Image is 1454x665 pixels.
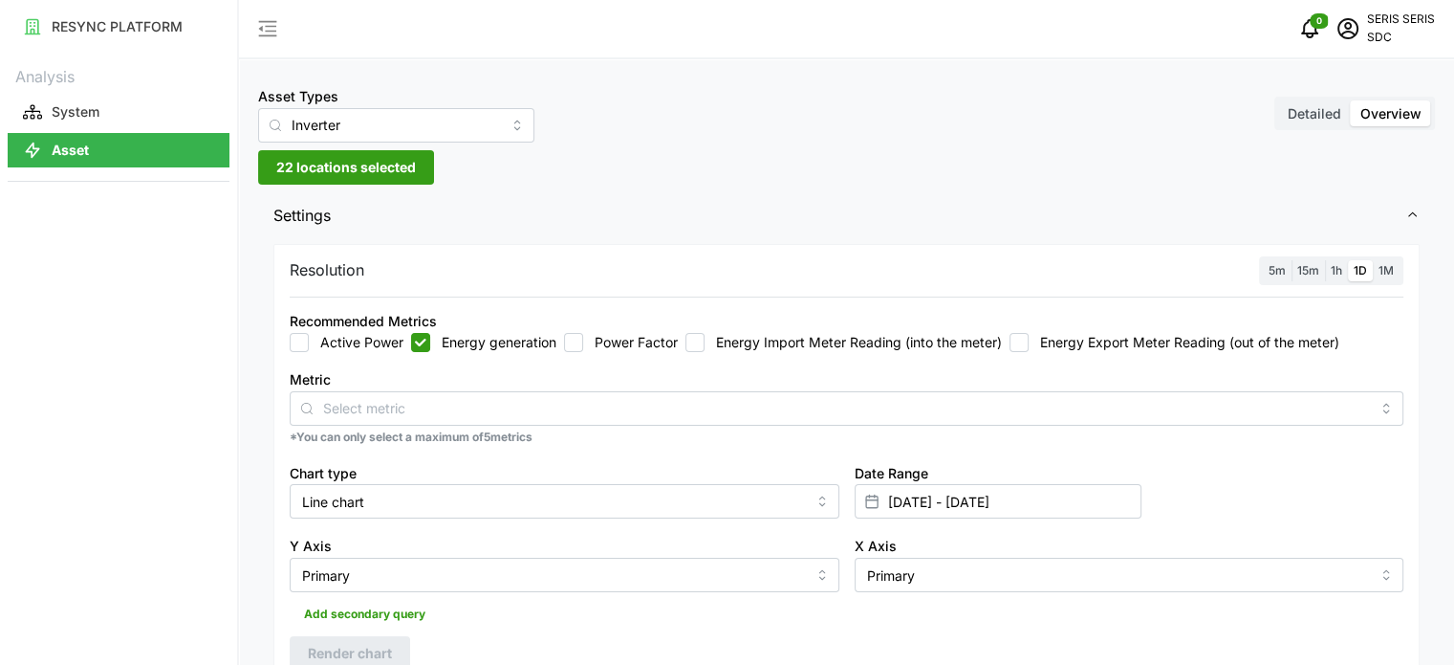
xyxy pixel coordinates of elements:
[8,95,229,129] button: System
[258,86,338,107] label: Asset Types
[304,601,425,628] span: Add secondary query
[290,600,440,629] button: Add secondary query
[309,333,403,352] label: Active Power
[1269,263,1286,277] span: 5m
[290,463,357,484] label: Chart type
[1367,11,1435,29] p: SERIS SERIS
[583,333,678,352] label: Power Factor
[290,484,839,519] input: Select chart type
[8,131,229,169] a: Asset
[258,192,1435,239] button: Settings
[1360,105,1421,122] span: Overview
[1331,263,1342,277] span: 1h
[1291,10,1329,48] button: notifications
[8,93,229,131] a: System
[52,17,183,36] p: RESYNC PLATFORM
[1354,263,1367,277] span: 1D
[1367,29,1435,47] p: SDC
[855,536,897,557] label: X Axis
[8,8,229,46] a: RESYNC PLATFORM
[273,192,1405,239] span: Settings
[705,333,1002,352] label: Energy Import Meter Reading (into the meter)
[855,558,1404,592] input: Select X axis
[1316,14,1322,28] span: 0
[1029,333,1339,352] label: Energy Export Meter Reading (out of the meter)
[8,61,229,89] p: Analysis
[8,10,229,44] button: RESYNC PLATFORM
[52,102,99,122] p: System
[52,141,89,160] p: Asset
[855,463,928,484] label: Date Range
[855,484,1141,519] input: Select date range
[290,369,331,390] label: Metric
[1329,10,1367,48] button: schedule
[1378,263,1394,277] span: 1M
[1288,105,1341,122] span: Detailed
[290,558,839,592] input: Select Y axis
[1297,263,1319,277] span: 15m
[276,151,416,184] span: 22 locations selected
[258,150,434,185] button: 22 locations selected
[430,333,556,352] label: Energy generation
[290,536,332,557] label: Y Axis
[323,397,1370,418] input: Select metric
[8,133,229,167] button: Asset
[290,430,1403,446] p: *You can only select a maximum of 5 metrics
[290,311,437,332] div: Recommended Metrics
